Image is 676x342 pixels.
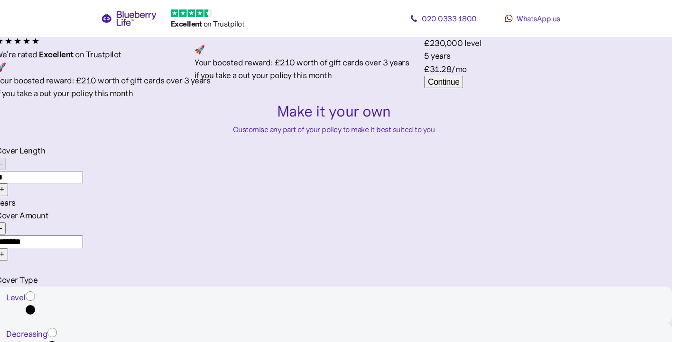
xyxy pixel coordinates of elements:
span: years [431,51,451,61]
label: Level [0,291,26,304]
span: /mo [451,64,467,74]
span: level [464,38,482,48]
button: Continue [424,76,463,88]
div: Continue [428,77,459,87]
div: Customise any part of your policy to make it best suited to you [0,124,667,135]
span: 020 0333 1800 [422,14,477,23]
span: Excellent ️ [171,19,204,28]
span: on Trustpilot [204,19,245,28]
span: £ 230,000 [424,38,463,48]
a: 020 0333 1800 [401,9,486,28]
span: 5 [424,51,429,61]
a: WhatsApp us [490,9,575,28]
span: if you take a out your policy this month [194,70,332,81]
div: Make it your own [0,100,667,124]
span: 🚀 [194,45,205,55]
span: £ 31.28 [424,64,451,74]
span: WhatsApp us [517,14,560,23]
span: Your boosted reward: £210 worth of gift cards over 3 years [194,57,409,68]
label: Decreasing [0,328,47,341]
